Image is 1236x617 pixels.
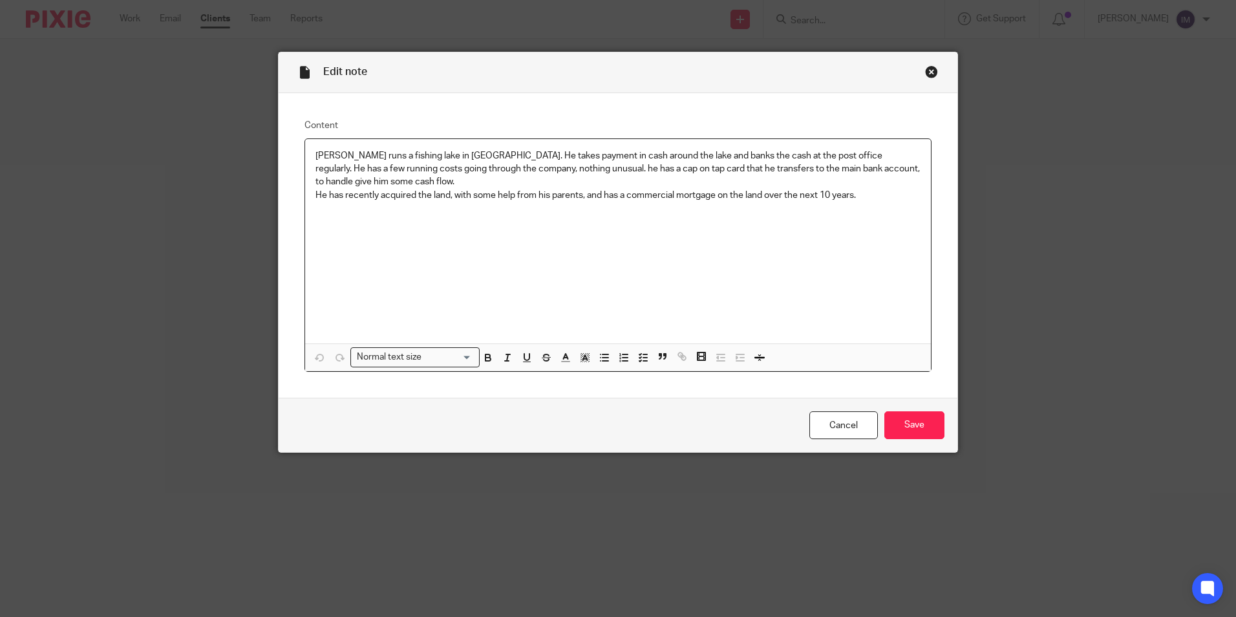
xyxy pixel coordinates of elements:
[323,67,367,77] span: Edit note
[925,65,938,78] div: Close this dialog window
[315,189,921,202] p: He has recently acquired the land, with some help from his parents, and has a commercial mortgage...
[425,351,472,364] input: Search for option
[304,119,932,132] label: Content
[315,149,921,189] p: [PERSON_NAME] runs a fishing lake in [GEOGRAPHIC_DATA]. He takes payment in cash around the lake ...
[809,411,878,439] a: Cancel
[884,411,944,439] input: Save
[350,347,480,367] div: Search for option
[354,351,424,364] span: Normal text size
